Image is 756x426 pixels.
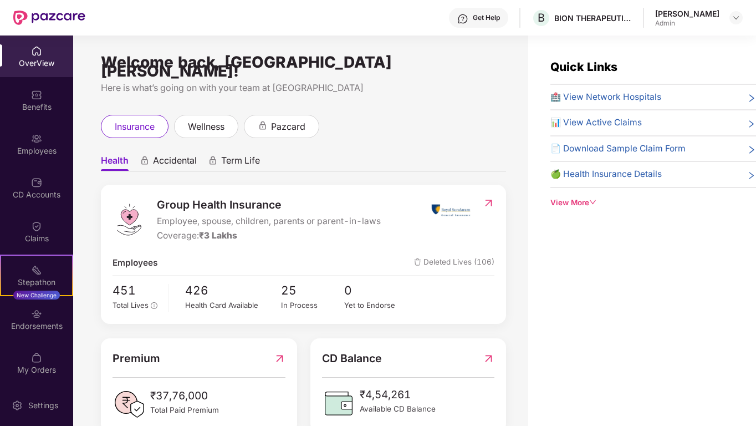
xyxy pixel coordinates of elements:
[113,301,149,310] span: Total Lives
[101,81,506,95] div: Here is what’s going on with your team at [GEOGRAPHIC_DATA]
[550,116,642,129] span: 📊 View Active Claims
[113,203,146,236] img: logo
[271,120,305,134] span: pazcard
[31,133,42,144] img: svg+xml;base64,PHN2ZyBpZD0iRW1wbG95ZWVzIiB4bWxucz0iaHR0cDovL3d3dy53My5vcmcvMjAwMC9zdmciIHdpZHRoPS...
[655,19,719,28] div: Admin
[483,350,494,367] img: RedirectIcon
[185,300,280,311] div: Health Card Available
[360,403,436,415] span: Available CD Balance
[199,230,237,241] span: ₹3 Lakhs
[31,89,42,100] img: svg+xml;base64,PHN2ZyBpZD0iQmVuZWZpdHMiIHhtbG5zPSJodHRwOi8vd3d3LnczLm9yZy8yMDAwL3N2ZyIgd2lkdGg9Ij...
[31,177,42,188] img: svg+xml;base64,PHN2ZyBpZD0iQ0RfQWNjb3VudHMiIGRhdGEtbmFtZT0iQ0QgQWNjb3VudHMiIHhtbG5zPSJodHRwOi8vd3...
[12,400,23,411] img: svg+xml;base64,PHN2ZyBpZD0iU2V0dGluZy0yMHgyMCIgeG1sbnM9Imh0dHA6Ly93d3cudzMub3JnLzIwMDAvc3ZnIiB3aW...
[732,13,740,22] img: svg+xml;base64,PHN2ZyBpZD0iRHJvcGRvd24tMzJ4MzIiIHhtbG5zPSJodHRwOi8vd3d3LnczLm9yZy8yMDAwL3N2ZyIgd2...
[360,387,436,403] span: ₹4,54,261
[140,156,150,166] div: animation
[208,156,218,166] div: animation
[322,350,382,367] span: CD Balance
[13,11,85,25] img: New Pazcare Logo
[153,155,197,171] span: Accidental
[185,281,280,300] span: 426
[13,291,60,300] div: New Challenge
[747,170,756,181] span: right
[550,142,686,155] span: 📄 Download Sample Claim Form
[274,350,285,367] img: RedirectIcon
[101,58,506,75] div: Welcome back, [GEOGRAPHIC_DATA][PERSON_NAME]!
[554,13,632,23] div: BION THERAPEUTICS ([GEOGRAPHIC_DATA]) PRIVATE LIMITED
[31,265,42,276] img: svg+xml;base64,PHN2ZyB4bWxucz0iaHR0cDovL3d3dy53My5vcmcvMjAwMC9zdmciIHdpZHRoPSIyMSIgaGVpZ2h0PSIyMC...
[188,120,224,134] span: wellness
[281,281,345,300] span: 25
[344,300,408,311] div: Yet to Endorse
[457,13,468,24] img: svg+xml;base64,PHN2ZyBpZD0iSGVscC0zMngzMiIgeG1sbnM9Imh0dHA6Ly93d3cudzMub3JnLzIwMDAvc3ZnIiB3aWR0aD...
[550,197,756,209] div: View More
[655,8,719,19] div: [PERSON_NAME]
[258,121,268,131] div: animation
[550,60,617,74] span: Quick Links
[31,45,42,57] img: svg+xml;base64,PHN2ZyBpZD0iSG9tZSIgeG1sbnM9Imh0dHA6Ly93d3cudzMub3JnLzIwMDAvc3ZnIiB3aWR0aD0iMjAiIG...
[281,300,345,311] div: In Process
[589,199,597,206] span: down
[31,352,42,363] img: svg+xml;base64,PHN2ZyBpZD0iTXlfT3JkZXJzIiBkYXRhLW5hbWU9Ik15IE9yZGVycyIgeG1sbnM9Imh0dHA6Ly93d3cudz...
[747,93,756,104] span: right
[322,387,355,420] img: CDBalanceIcon
[157,196,381,214] span: Group Health Insurance
[414,256,494,270] span: Deleted Lives (106)
[25,400,62,411] div: Settings
[747,118,756,129] span: right
[747,144,756,155] span: right
[31,308,42,319] img: svg+xml;base64,PHN2ZyBpZD0iRW5kb3JzZW1lbnRzIiB4bWxucz0iaHR0cDovL3d3dy53My5vcmcvMjAwMC9zdmciIHdpZH...
[473,13,500,22] div: Get Help
[430,196,472,224] img: insurerIcon
[150,404,219,416] span: Total Paid Premium
[31,221,42,232] img: svg+xml;base64,PHN2ZyBpZD0iQ2xhaW0iIHhtbG5zPSJodHRwOi8vd3d3LnczLm9yZy8yMDAwL3N2ZyIgd2lkdGg9IjIwIi...
[538,11,545,24] span: B
[550,90,661,104] span: 🏥 View Network Hospitals
[157,229,381,242] div: Coverage:
[414,258,421,266] img: deleteIcon
[157,215,381,228] span: Employee, spouse, children, parents or parent-in-laws
[150,388,219,404] span: ₹37,76,000
[151,302,157,309] span: info-circle
[113,350,160,367] span: Premium
[113,281,160,300] span: 451
[221,155,260,171] span: Term Life
[483,197,494,209] img: RedirectIcon
[101,155,129,171] span: Health
[113,388,146,421] img: PaidPremiumIcon
[115,120,155,134] span: insurance
[1,277,72,288] div: Stepathon
[550,168,662,181] span: 🍏 Health Insurance Details
[344,281,408,300] span: 0
[113,256,158,270] span: Employees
